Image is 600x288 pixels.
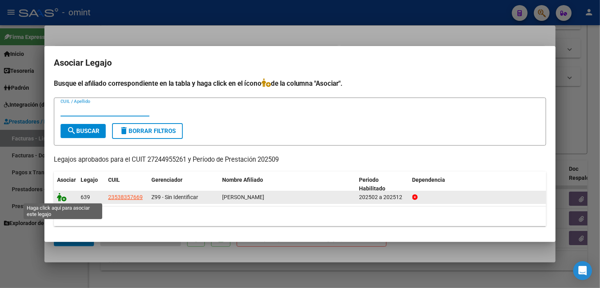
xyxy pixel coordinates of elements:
div: Open Intercom Messenger [573,261,592,280]
span: 639 [81,194,90,200]
datatable-header-cell: Dependencia [409,172,547,198]
span: Z99 - Sin Identificar [151,194,198,200]
span: Dependencia [412,177,445,183]
span: Gerenciador [151,177,182,183]
button: Buscar [61,124,106,138]
span: Legajo [81,177,98,183]
span: HERRERA SANTINO ISAIAS [222,194,264,200]
span: Periodo Habilitado [359,177,386,192]
button: Borrar Filtros [112,123,183,139]
span: Nombre Afiliado [222,177,263,183]
span: Asociar [57,177,76,183]
h4: Busque el afiliado correspondiente en la tabla y haga click en el ícono de la columna "Asociar". [54,78,546,89]
datatable-header-cell: Nombre Afiliado [219,172,356,198]
div: 1 registros [54,207,546,226]
div: 202502 a 202512 [359,193,406,202]
mat-icon: search [67,126,76,135]
mat-icon: delete [119,126,129,135]
span: CUIL [108,177,120,183]
span: Borrar Filtros [119,127,176,135]
datatable-header-cell: Asociar [54,172,77,198]
datatable-header-cell: Periodo Habilitado [356,172,409,198]
span: Buscar [67,127,99,135]
datatable-header-cell: Gerenciador [148,172,219,198]
span: 23538357669 [108,194,143,200]
datatable-header-cell: Legajo [77,172,105,198]
h2: Asociar Legajo [54,55,546,70]
p: Legajos aprobados para el CUIT 27244955261 y Período de Prestación 202509 [54,155,546,165]
datatable-header-cell: CUIL [105,172,148,198]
